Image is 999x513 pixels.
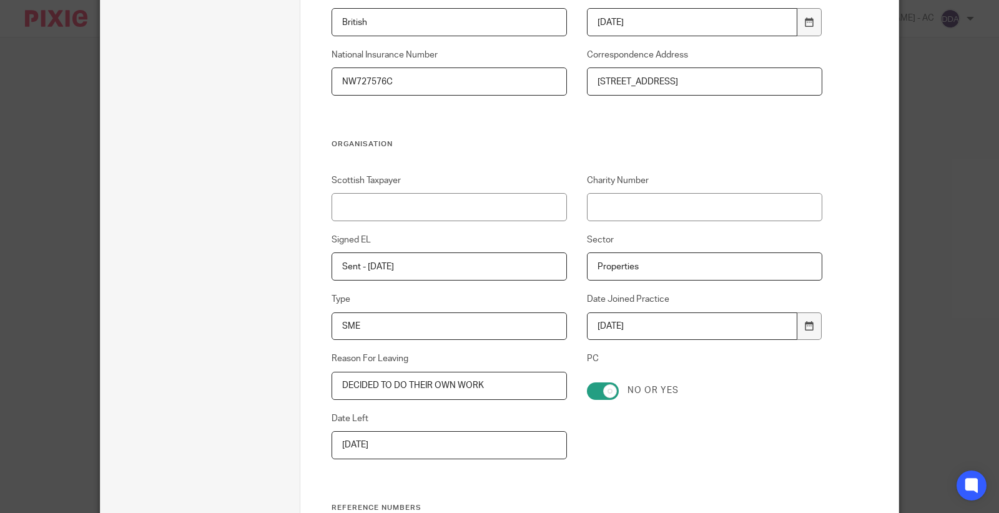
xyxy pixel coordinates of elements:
[587,49,823,61] label: Correspondence Address
[332,49,568,61] label: National Insurance Number
[587,312,798,341] input: YYYY-MM-DD
[587,234,823,246] label: Sector
[332,352,568,365] label: Reason For Leaving
[587,293,823,306] label: Date Joined Practice
[332,412,568,425] label: Date Left
[332,503,823,513] h3: Reference Numbers
[587,174,823,187] label: Charity Number
[332,139,823,149] h3: Organisation
[332,234,568,246] label: Signed EL
[627,384,679,397] label: No or yes
[332,174,568,187] label: Scottish Taxpayer
[587,352,823,372] label: PC
[332,293,568,306] label: Type
[587,8,798,36] input: YYYY-MM-DD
